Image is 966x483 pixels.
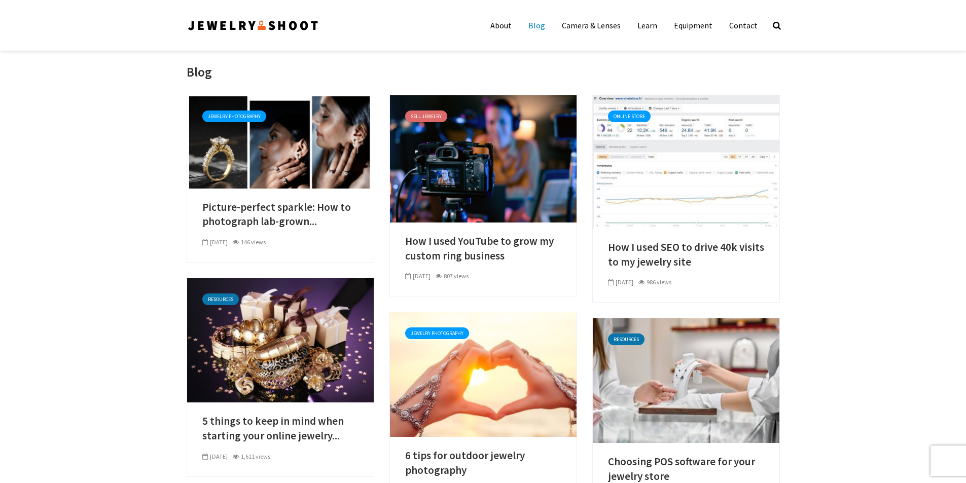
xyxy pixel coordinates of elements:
a: Resources [202,293,239,305]
a: Picture-perfect sparkle: How to photograph lab-grown... [202,200,359,229]
div: 807 views [436,272,469,281]
a: Blog [521,15,553,35]
a: 5 things to keep in mind when starting your online jewelry business [187,335,374,345]
a: How I used YouTube to grow my custom ring business [390,153,577,163]
span: [DATE] [608,278,633,286]
a: Equipment [666,15,720,35]
a: How I used YouTube to grow my custom ring business [405,234,561,263]
span: [DATE] [405,272,431,280]
div: 146 views [233,238,266,247]
a: How I used SEO to drive 40k visits to my jewelry site [593,156,779,166]
a: Choosing POS software for your jewelry store [593,375,779,385]
a: Jewelry Photography [405,327,469,339]
span: [DATE] [202,453,228,460]
a: Resources [608,333,645,345]
div: 1,611 views [233,452,270,461]
a: Online Store [608,110,651,122]
a: About [483,15,519,35]
a: Camera & Lenses [554,15,628,35]
span: [DATE] [202,238,228,246]
a: 6 tips for outdoor jewelry photography [405,449,561,477]
a: 5 things to keep in mind when starting your online jewelry... [202,414,359,443]
a: Contact [722,15,765,35]
a: Picture-perfect sparkle: How to photograph lab-grown diamonds and moissanite rings [187,136,374,146]
a: 6 tips for outdoor jewelry photography [390,368,577,379]
a: Sell Jewelry [405,110,447,122]
img: Jewelry Photographer Bay Area - San Francisco | Nationwide via Mail [187,17,319,33]
a: How I used SEO to drive 40k visits to my jewelry site [608,240,764,269]
a: Learn [630,15,665,35]
h1: Blog [187,64,212,81]
div: 986 views [638,278,671,287]
a: Jewelry Photography [202,110,266,122]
